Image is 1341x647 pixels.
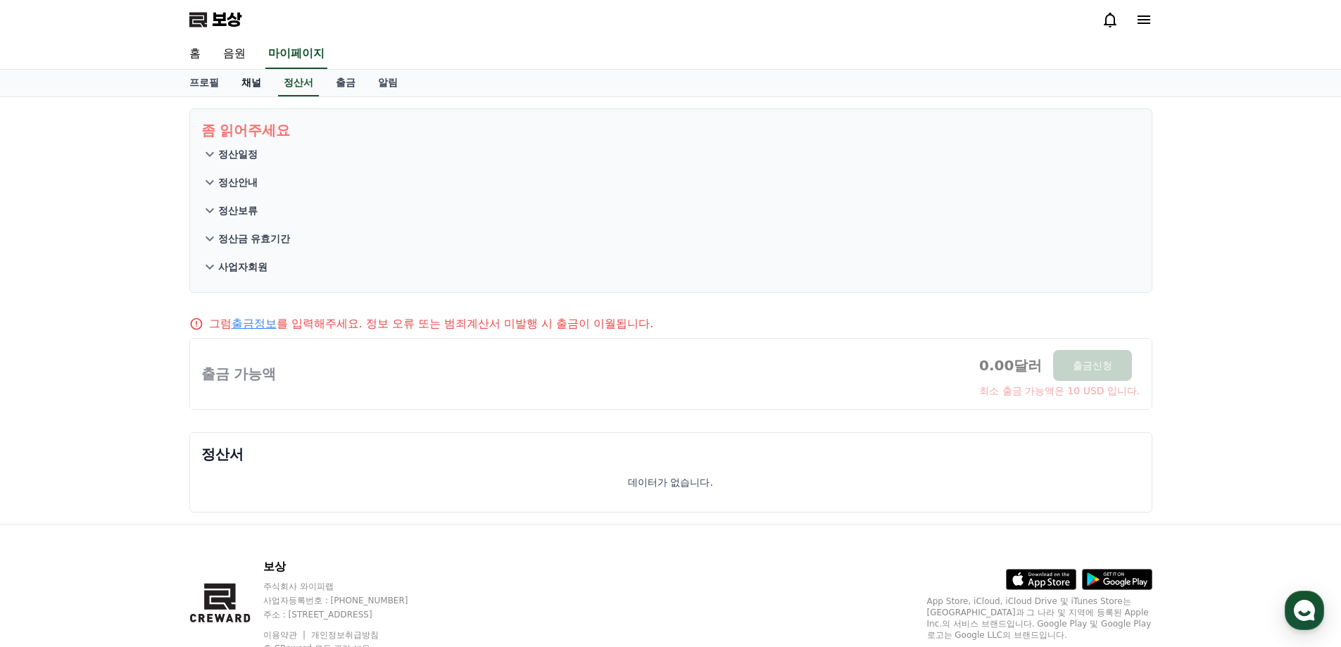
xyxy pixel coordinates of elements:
a: 개인정보취급방침 [311,630,379,640]
font: 사업자회원 [218,261,267,272]
font: 보상 [263,560,286,573]
span: 대화 [129,468,146,479]
button: 정산금 유효기간 [201,225,1140,253]
font: 를 입력해주세요. 정보 오류 또는 범죄계산서 미발행 시 출금이 이월됩니다. [277,317,654,330]
a: 이용약관 [263,630,308,640]
a: 설정 [182,446,270,482]
font: App Store, iCloud, iCloud Drive 및 iTunes Store는 [GEOGRAPHIC_DATA]과 그 나라 및 지역에 등록된 Apple Inc.의 서비스... [927,596,1152,640]
font: 그럼 [209,317,232,330]
a: 대화 [93,446,182,482]
a: 홈 [4,446,93,482]
font: 주식회사 와이피랩 [263,582,334,591]
font: 출금 [336,77,355,88]
a: 보상 [189,8,241,31]
font: 이용약관 [263,630,297,640]
a: 채널 [230,70,272,96]
font: 정산안내 [218,177,258,188]
button: 정산보류 [201,196,1140,225]
font: 사업자등록번호 : [PHONE_NUMBER] [263,596,408,605]
font: 알림 [378,77,398,88]
button: 정산안내 [201,168,1140,196]
a: 마이페이지 [265,39,327,69]
a: 프로필 [178,70,230,96]
font: 채널 [241,77,261,88]
a: 알림 [367,70,409,96]
font: 정산일정 [218,149,258,160]
font: 정산서 [284,77,313,88]
span: 홈 [44,467,53,479]
a: 출금 [325,70,367,96]
font: 마이페이지 [268,46,325,60]
button: 정산일정 [201,140,1140,168]
font: 음원 [223,46,246,60]
a: 정산서 [278,70,319,96]
span: 설정 [218,467,234,479]
font: 정산금 유효기간 [218,233,291,244]
font: 정산서 [201,446,244,463]
font: 정산보류 [218,205,258,216]
font: 보상 [212,10,241,30]
button: 사업자회원 [201,253,1140,281]
font: 프로필 [189,77,219,88]
a: 출금정보 [232,317,277,330]
a: 홈 [178,39,212,69]
font: 데이터가 없습니다. [628,477,713,488]
font: 홈 [189,46,201,60]
font: 주소 : [STREET_ADDRESS] [263,610,372,620]
font: 좀 읽어주세요 [201,122,291,139]
a: 음원 [212,39,257,69]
